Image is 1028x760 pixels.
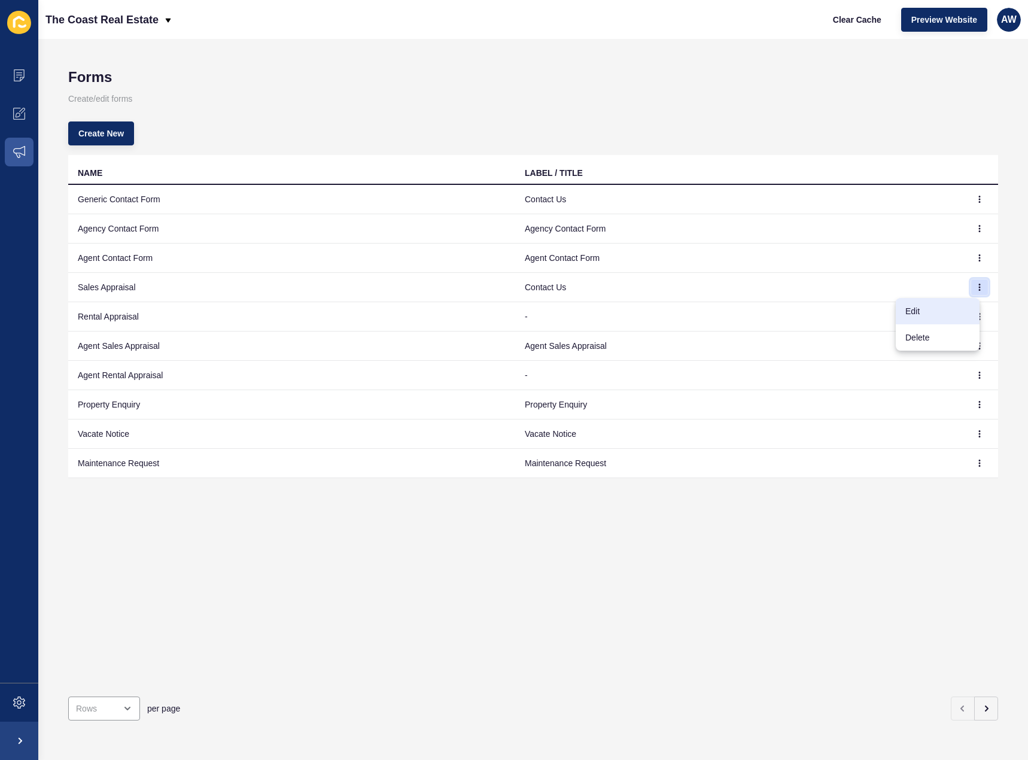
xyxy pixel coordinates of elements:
[515,390,962,419] td: Property Enquiry
[515,361,962,390] td: -
[78,167,102,179] div: NAME
[515,449,962,478] td: Maintenance Request
[515,214,962,244] td: Agency Contact Form
[515,273,962,302] td: Contact Us
[68,86,998,112] p: Create/edit forms
[45,5,159,35] p: The Coast Real Estate
[68,69,998,86] h1: Forms
[147,703,180,715] span: per page
[896,324,980,351] a: Delete
[515,302,962,332] td: -
[823,8,892,32] button: Clear Cache
[833,14,881,26] span: Clear Cache
[525,167,583,179] div: LABEL / TITLE
[68,302,515,332] td: Rental Appraisal
[68,419,515,449] td: Vacate Notice
[515,244,962,273] td: Agent Contact Form
[68,361,515,390] td: Agent Rental Appraisal
[68,185,515,214] td: Generic Contact Form
[68,449,515,478] td: Maintenance Request
[68,244,515,273] td: Agent Contact Form
[911,14,977,26] span: Preview Website
[78,127,124,139] span: Create New
[68,390,515,419] td: Property Enquiry
[515,185,962,214] td: Contact Us
[68,121,134,145] button: Create New
[68,214,515,244] td: Agency Contact Form
[68,332,515,361] td: Agent Sales Appraisal
[68,697,140,721] div: open menu
[896,298,980,324] a: Edit
[515,419,962,449] td: Vacate Notice
[1001,14,1017,26] span: AW
[901,8,987,32] button: Preview Website
[515,332,962,361] td: Agent Sales Appraisal
[68,273,515,302] td: Sales Appraisal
